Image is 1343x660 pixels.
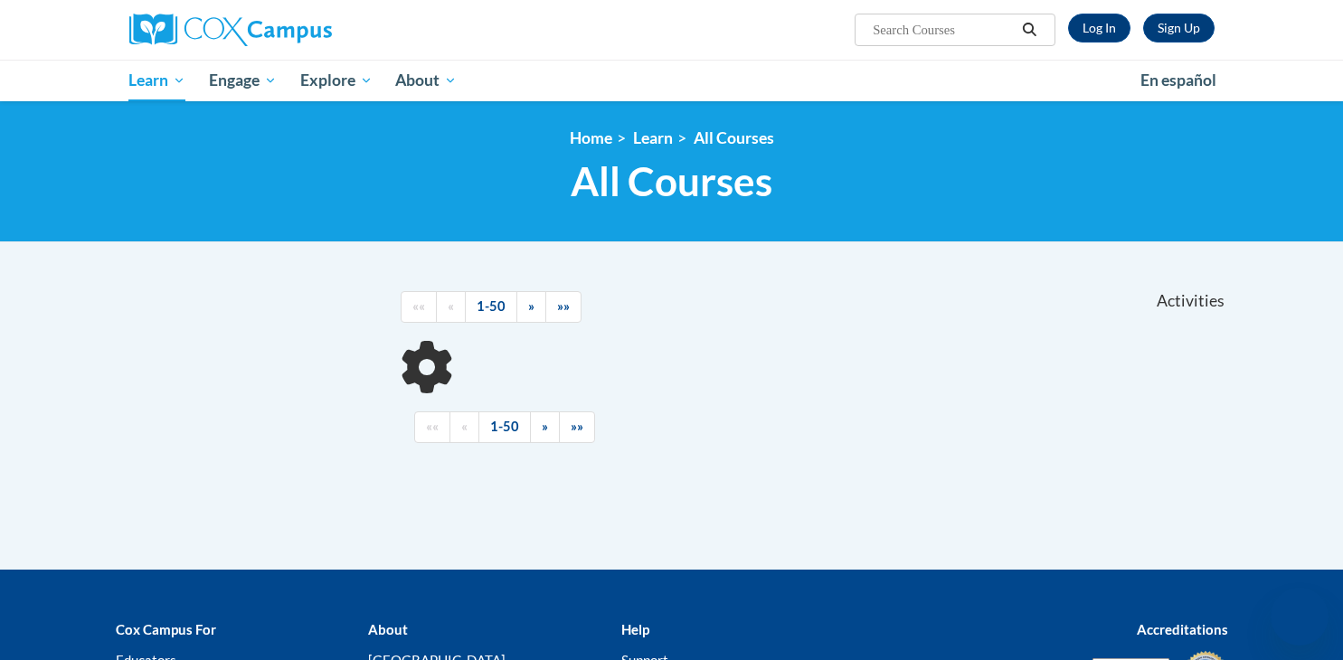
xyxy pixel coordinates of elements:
a: About [383,60,468,101]
b: About [368,621,408,637]
span: Explore [300,70,373,91]
span: En español [1140,71,1216,90]
a: En español [1129,61,1228,99]
a: 1-50 [478,411,531,443]
a: Log In [1068,14,1130,42]
a: Previous [449,411,479,443]
span: « [461,419,468,434]
a: Home [570,128,612,147]
a: Learn [118,60,198,101]
span: »» [557,298,570,314]
a: Begining [414,411,450,443]
span: » [528,298,534,314]
b: Help [621,621,649,637]
span: » [542,419,548,434]
input: Search Courses [871,19,1016,41]
a: Cox Campus [129,14,473,46]
a: Engage [197,60,288,101]
span: All Courses [571,157,772,205]
a: End [545,291,582,323]
a: 1-50 [465,291,517,323]
a: Previous [436,291,466,323]
a: End [559,411,595,443]
span: About [395,70,457,91]
a: Explore [288,60,384,101]
span: Engage [209,70,277,91]
iframe: Button to launch messaging window [1271,588,1329,646]
a: Learn [633,128,673,147]
b: Cox Campus For [116,621,216,637]
button: Search [1016,19,1043,41]
a: Next [516,291,546,323]
span: «« [412,298,425,314]
span: «« [426,419,439,434]
img: Cox Campus [129,14,332,46]
a: Begining [401,291,437,323]
a: All Courses [694,128,774,147]
div: Main menu [102,60,1242,101]
a: Register [1143,14,1215,42]
a: Next [530,411,560,443]
span: »» [571,419,583,434]
span: « [448,298,454,314]
span: Activities [1157,291,1225,311]
b: Accreditations [1137,621,1228,637]
span: Learn [128,70,185,91]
